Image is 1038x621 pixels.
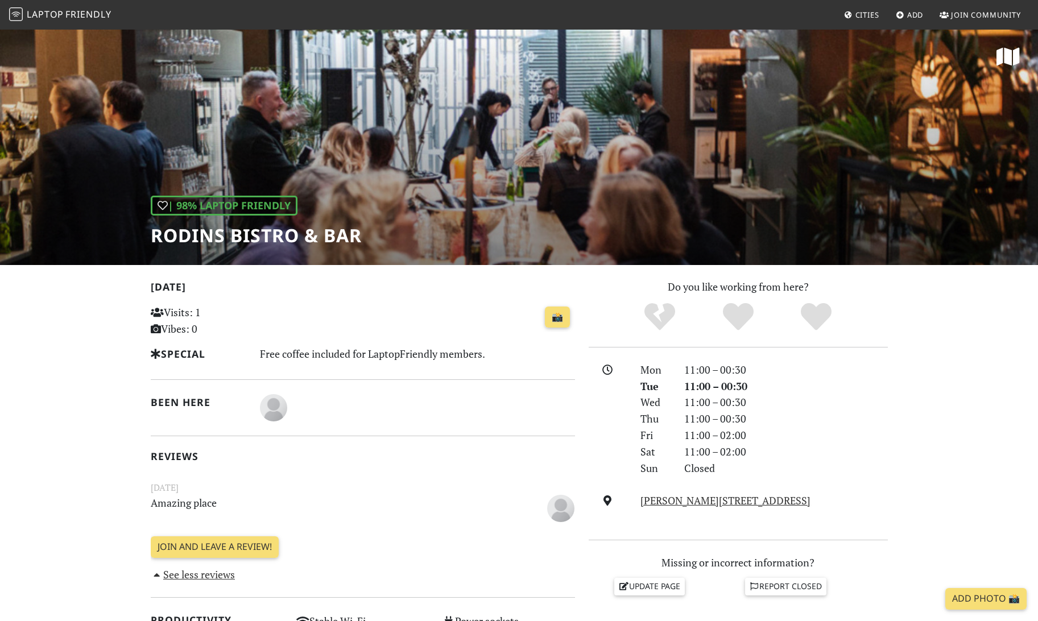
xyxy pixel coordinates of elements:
span: Friendly [65,8,111,20]
div: Sun [634,460,677,477]
div: Yes [699,301,778,333]
div: 11:00 – 02:00 [677,427,895,444]
img: blank-535327c66bd565773addf3077783bbfce4b00ec00e9fd257753287c682c7fa38.png [260,394,287,421]
div: Free coffee included for LaptopFriendly members. [253,346,582,365]
h2: Reviews [151,450,575,462]
a: Add Photo 📸 [945,588,1027,610]
div: | 98% Laptop Friendly [151,196,297,216]
div: Closed [677,460,895,477]
div: Definitely! [777,301,855,333]
div: 11:00 – 00:30 [677,411,895,427]
h1: Rodins Bistro & Bar [151,225,362,246]
span: Join Community [951,10,1021,20]
p: Do you like working from here? [589,279,888,295]
img: blank-535327c66bd565773addf3077783bbfce4b00ec00e9fd257753287c682c7fa38.png [547,495,574,522]
a: See less reviews [151,568,235,581]
a: Update page [614,578,685,595]
span: Cities [855,10,879,20]
p: Amazing place [144,495,509,520]
div: Tue [634,378,677,395]
div: 11:00 – 00:30 [677,362,895,378]
span: Laptop [27,8,64,20]
p: Visits: 1 Vibes: 0 [151,304,283,337]
img: LaptopFriendly [9,7,23,21]
div: No [621,301,699,333]
div: 11:00 – 02:00 [677,444,895,460]
a: Join and leave a review! [151,536,279,558]
a: Add [891,5,928,25]
a: Cities [840,5,884,25]
a: Join Community [935,5,1025,25]
p: Missing or incorrect information? [589,554,888,571]
small: [DATE] [144,481,582,495]
div: Fri [634,427,677,444]
span: Arild Abrahamsen [547,500,574,514]
div: Sat [634,444,677,460]
div: Wed [634,394,677,411]
a: LaptopFriendly LaptopFriendly [9,5,111,25]
div: Thu [634,411,677,427]
h2: [DATE] [151,281,575,297]
h2: Been here [151,396,247,408]
a: Report closed [745,578,827,595]
span: Arild Abrahamsen [260,399,287,413]
a: 📸 [545,307,570,328]
div: 11:00 – 00:30 [677,394,895,411]
span: Add [907,10,924,20]
div: Mon [634,362,677,378]
div: 11:00 – 00:30 [677,378,895,395]
a: [PERSON_NAME][STREET_ADDRESS] [640,494,810,507]
h2: Special [151,348,247,360]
